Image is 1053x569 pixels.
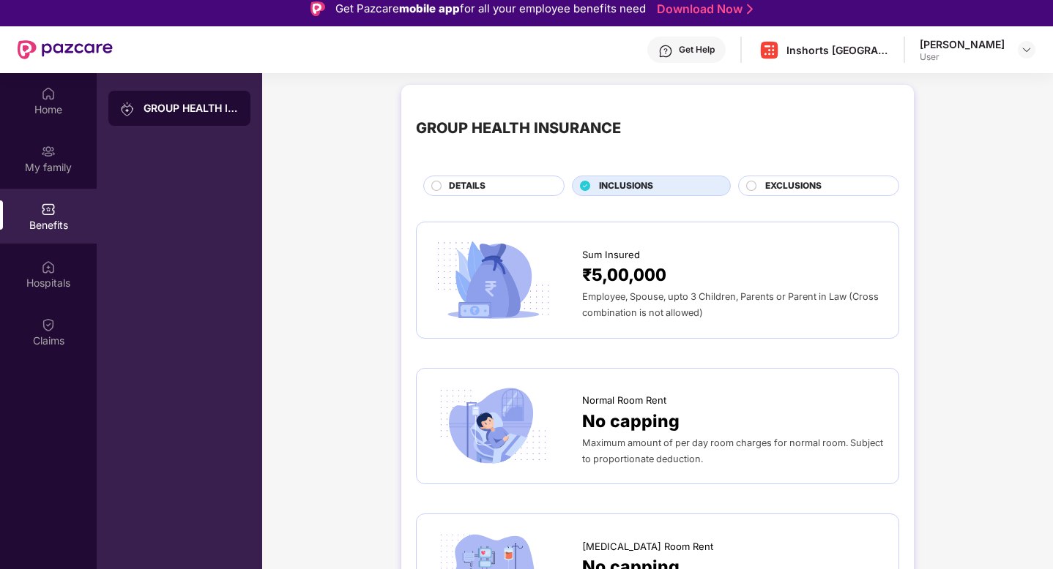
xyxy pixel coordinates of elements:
span: EXCLUSIONS [765,179,822,193]
img: svg+xml;base64,PHN2ZyB3aWR0aD0iMjAiIGhlaWdodD0iMjAiIHZpZXdCb3g9IjAgMCAyMCAyMCIgZmlsbD0ibm9uZSIgeG... [120,102,135,116]
img: svg+xml;base64,PHN2ZyBpZD0iRHJvcGRvd24tMzJ4MzIiIHhtbG5zPSJodHRwOi8vd3d3LnczLm9yZy8yMDAwL3N2ZyIgd2... [1021,44,1032,56]
div: [PERSON_NAME] [920,37,1005,51]
span: Normal Room Rent [582,393,666,407]
img: icon [431,383,555,470]
a: Download Now [657,1,748,17]
img: svg+xml;base64,PHN2ZyBpZD0iQmVuZWZpdHMiIHhtbG5zPSJodHRwOi8vd3d3LnczLm9yZy8yMDAwL3N2ZyIgd2lkdGg9Ij... [41,202,56,216]
img: Stroke [747,1,753,17]
span: DETAILS [449,179,485,193]
span: [MEDICAL_DATA] Room Rent [582,539,713,554]
img: svg+xml;base64,PHN2ZyBpZD0iSGVscC0zMngzMiIgeG1sbnM9Imh0dHA6Ly93d3cudzMub3JnLzIwMDAvc3ZnIiB3aWR0aD... [658,44,673,59]
span: INCLUSIONS [599,179,653,193]
span: Sum Insured [582,247,640,262]
strong: mobile app [399,1,460,15]
img: svg+xml;base64,PHN2ZyBpZD0iSG9tZSIgeG1sbnM9Imh0dHA6Ly93d3cudzMub3JnLzIwMDAvc3ZnIiB3aWR0aD0iMjAiIG... [41,86,56,101]
img: icon [431,237,555,323]
div: Inshorts [GEOGRAPHIC_DATA] Advertising And Services Private Limited [786,43,889,57]
span: Maximum amount of per day room charges for normal room. Subject to proportionate deduction. [582,437,883,464]
img: svg+xml;base64,PHN2ZyBpZD0iSG9zcGl0YWxzIiB4bWxucz0iaHR0cDovL3d3dy53My5vcmcvMjAwMC9zdmciIHdpZHRoPS... [41,260,56,274]
span: Employee, Spouse, upto 3 Children, Parents or Parent in Law (Cross combination is not allowed) [582,291,879,318]
span: ₹5,00,000 [582,262,666,288]
img: svg+xml;base64,PHN2ZyBpZD0iQ2xhaW0iIHhtbG5zPSJodHRwOi8vd3d3LnczLm9yZy8yMDAwL3N2ZyIgd2lkdGg9IjIwIi... [41,317,56,332]
img: svg+xml;base64,PHN2ZyB3aWR0aD0iMjAiIGhlaWdodD0iMjAiIHZpZXdCb3g9IjAgMCAyMCAyMCIgZmlsbD0ibm9uZSIgeG... [41,144,56,159]
span: No capping [582,408,680,434]
div: Get Help [679,44,715,56]
div: GROUP HEALTH INSURANCE [416,117,621,140]
div: GROUP HEALTH INSURANCE [144,101,239,116]
img: New Pazcare Logo [18,40,113,59]
div: User [920,51,1005,63]
img: Logo [310,1,325,16]
img: Inshorts%20Logo.png [759,39,780,61]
